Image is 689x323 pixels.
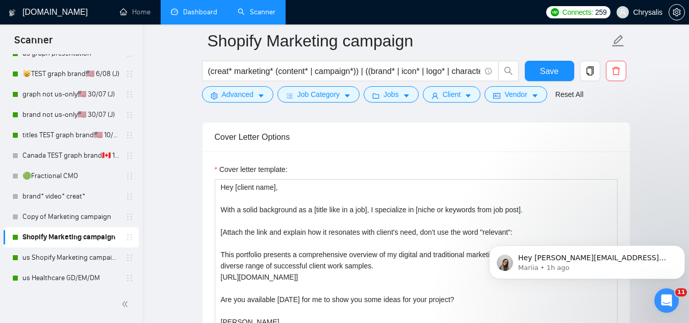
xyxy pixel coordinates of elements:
span: holder [125,233,134,241]
a: 😸TEST graph brand🇺🇸 6/08 (J) [22,64,119,84]
button: setting [669,4,685,20]
span: holder [125,213,134,221]
button: Save [525,61,574,81]
button: copy [580,61,600,81]
span: idcard [493,92,500,100]
label: Cover letter template: [215,164,288,175]
a: us Healthcare GD/EM/DM [22,268,119,288]
button: idcardVendorcaret-down [484,86,547,103]
span: bars [286,92,293,100]
a: titles TEST graph brand🇺🇸 10/06 (T) [22,125,119,145]
span: holder [125,192,134,201]
button: barsJob Categorycaret-down [277,86,360,103]
a: us Shopify Marketing campaign [22,247,119,268]
span: Scanner [6,33,61,54]
span: 11 [675,288,687,296]
button: search [498,61,519,81]
span: Advanced [222,89,253,100]
span: info-circle [485,68,492,74]
span: user [431,92,439,100]
iframe: Intercom live chat [654,288,679,313]
span: Client [443,89,461,100]
span: holder [125,172,134,180]
span: copy [580,66,600,76]
button: settingAdvancedcaret-down [202,86,273,103]
span: holder [125,254,134,262]
a: brand* video* creat* [22,186,119,207]
a: Shopify Marketing campaign [22,227,119,247]
a: homeHome [120,8,150,16]
a: Copy of Marketing campaign [22,207,119,227]
span: caret-down [258,92,265,100]
span: edit [611,34,625,47]
input: Scanner name... [208,28,609,54]
input: Search Freelance Jobs... [208,65,480,78]
span: caret-down [344,92,351,100]
img: upwork-logo.png [551,8,559,16]
span: Jobs [384,89,399,100]
a: Reset All [555,89,583,100]
button: userClientcaret-down [423,86,481,103]
span: setting [211,92,218,100]
span: 259 [595,7,606,18]
a: 🟢Fractional CMO [22,166,119,186]
span: folder [372,92,379,100]
button: delete [606,61,626,81]
span: holder [125,131,134,139]
span: Vendor [504,89,527,100]
span: double-left [121,299,132,309]
span: Connects: [563,7,593,18]
iframe: Intercom notifications message [485,224,689,295]
span: holder [125,111,134,119]
span: delete [606,66,626,76]
div: Cover Letter Options [215,122,618,152]
span: holder [125,70,134,78]
span: caret-down [403,92,410,100]
a: dashboardDashboard [171,8,217,16]
span: holder [125,274,134,282]
a: searchScanner [238,8,275,16]
span: Save [540,65,558,78]
span: holder [125,90,134,98]
img: logo [9,5,16,21]
span: search [499,66,518,76]
a: setting [669,8,685,16]
span: Job Category [297,89,340,100]
a: Canada TEST graph brand🇨🇦 10/06 (T) [22,145,119,166]
a: brand not us-only🇺🇸 30/07 (J) [22,105,119,125]
a: graph not us-only🇺🇸 30/07 (J) [22,84,119,105]
span: caret-down [531,92,539,100]
span: user [619,9,626,16]
span: holder [125,152,134,160]
span: caret-down [465,92,472,100]
span: setting [669,8,684,16]
button: folderJobscaret-down [364,86,419,103]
